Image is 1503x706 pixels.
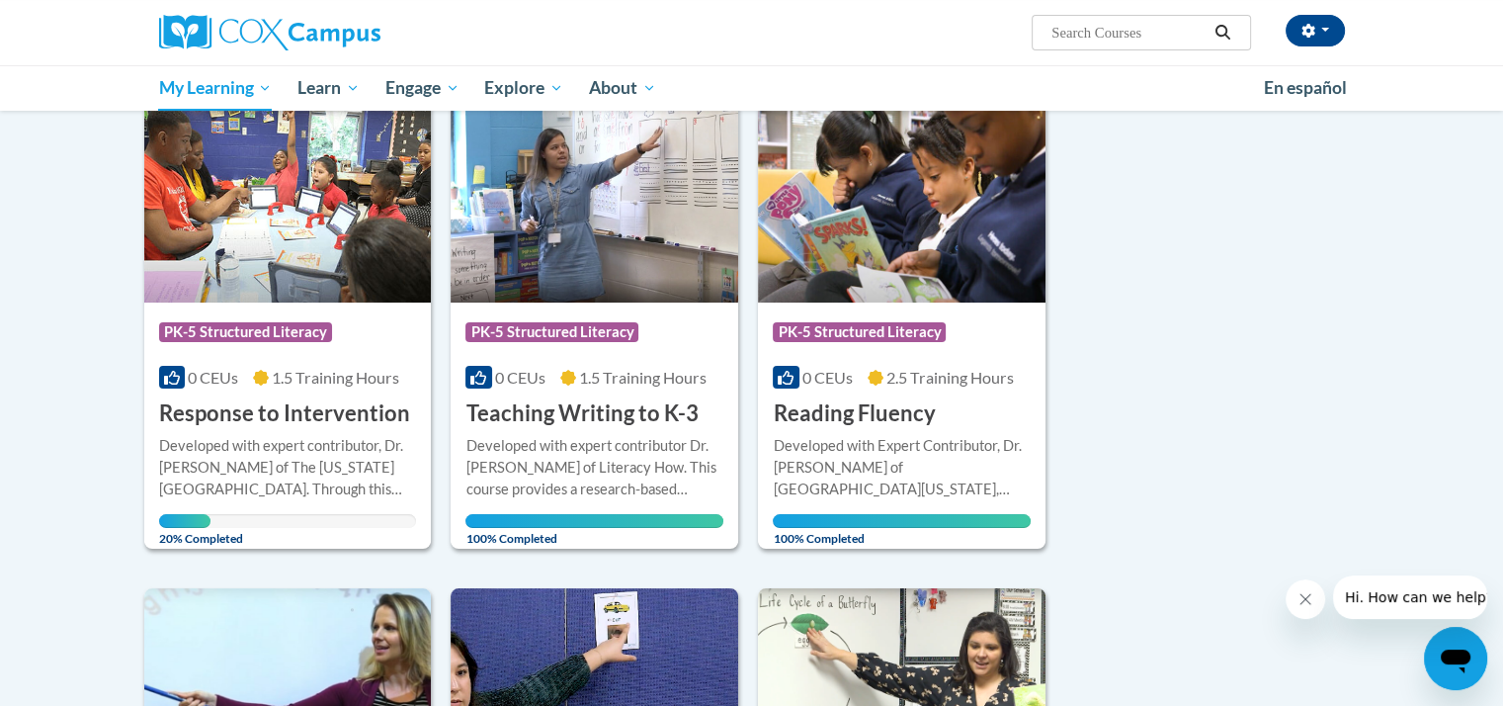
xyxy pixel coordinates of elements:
span: 100% Completed [773,514,1031,546]
a: About [576,65,669,111]
button: Search [1208,21,1237,44]
a: Cox Campus [159,15,535,50]
span: 0 CEUs [188,368,238,387]
span: Hi. How can we help? [12,14,160,30]
iframe: Message from company [1333,575,1487,619]
span: 0 CEUs [802,368,853,387]
span: PK-5 Structured Literacy [465,322,638,342]
div: Developed with expert contributor, Dr. [PERSON_NAME] of The [US_STATE][GEOGRAPHIC_DATA]. Through ... [159,435,417,500]
span: 1.5 Training Hours [272,368,399,387]
div: Main menu [129,65,1375,111]
a: Explore [471,65,576,111]
iframe: Button to launch messaging window [1424,627,1487,690]
span: 0 CEUs [495,368,545,387]
img: Cox Campus [159,15,380,50]
h3: Teaching Writing to K-3 [465,398,698,429]
span: PK-5 Structured Literacy [773,322,946,342]
button: Account Settings [1286,15,1345,46]
span: Engage [385,76,459,100]
h3: Reading Fluency [773,398,935,429]
input: Search Courses [1049,21,1208,44]
img: Course Logo [758,101,1045,303]
a: Course LogoPK-5 Structured Literacy0 CEUs1.5 Training Hours Response to InterventionDeveloped wit... [144,101,432,550]
div: Your progress [465,514,723,528]
img: Course Logo [451,101,738,303]
span: Explore [484,76,563,100]
a: En español [1251,67,1360,109]
span: 100% Completed [465,514,723,546]
a: Learn [285,65,373,111]
a: Course LogoPK-5 Structured Literacy0 CEUs2.5 Training Hours Reading FluencyDeveloped with Expert ... [758,101,1045,550]
span: About [589,76,656,100]
a: Course LogoPK-5 Structured Literacy0 CEUs1.5 Training Hours Teaching Writing to K-3Developed with... [451,101,738,550]
h3: Response to Intervention [159,398,410,429]
a: My Learning [146,65,286,111]
div: Your progress [159,514,210,528]
img: Course Logo [144,101,432,303]
div: Developed with expert contributor Dr. [PERSON_NAME] of Literacy How. This course provides a resea... [465,435,723,500]
span: My Learning [158,76,272,100]
span: 1.5 Training Hours [579,368,707,387]
div: Your progress [773,514,1031,528]
iframe: Close message [1286,579,1325,619]
span: 2.5 Training Hours [886,368,1014,387]
span: 20% Completed [159,514,210,546]
span: Learn [297,76,360,100]
div: Developed with Expert Contributor, Dr. [PERSON_NAME] of [GEOGRAPHIC_DATA][US_STATE], [GEOGRAPHIC_... [773,435,1031,500]
span: En español [1264,77,1347,98]
span: PK-5 Structured Literacy [159,322,332,342]
a: Engage [373,65,472,111]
